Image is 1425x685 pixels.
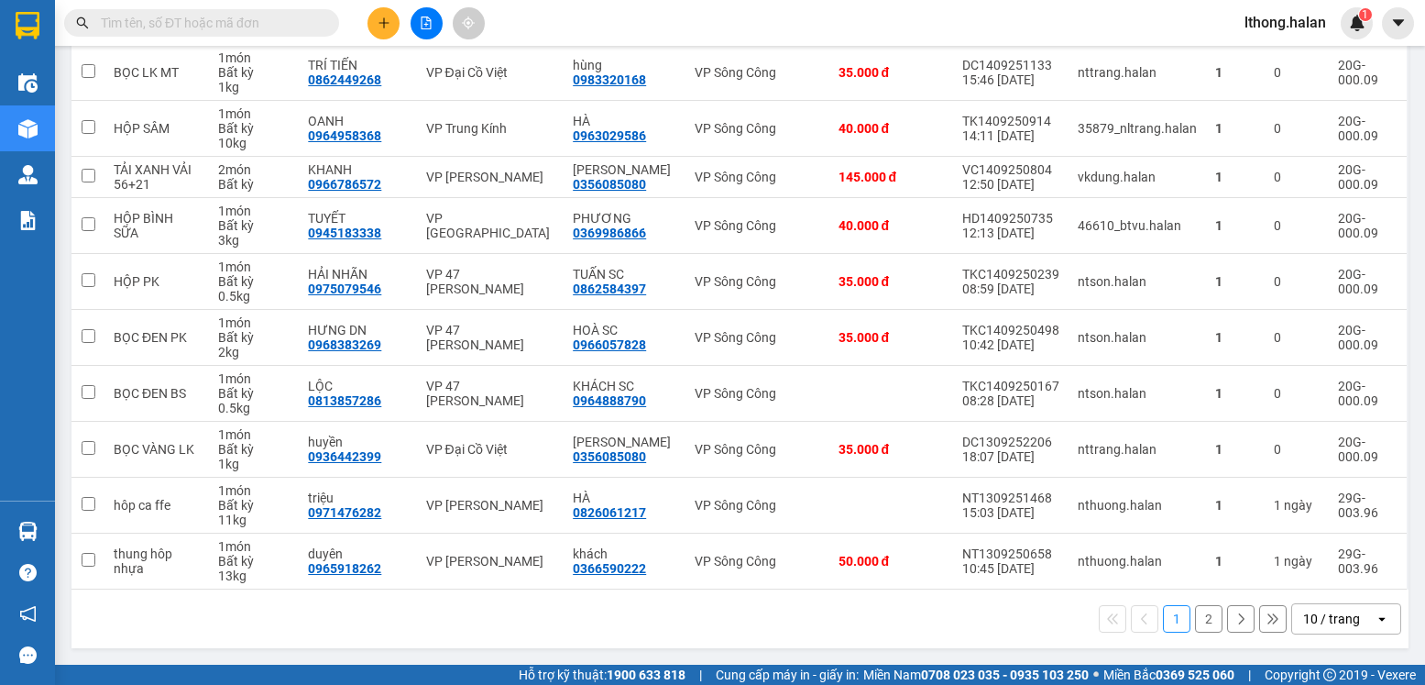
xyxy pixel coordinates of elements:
[453,7,485,39] button: aim
[23,23,160,115] img: logo.jpg
[114,386,200,401] div: BỌC ĐEN BS
[426,65,555,80] div: VP Đại Cồ Việt
[1274,498,1320,513] div: 1
[218,50,290,65] div: 1 món
[573,393,646,408] div: 0964888790
[1215,274,1255,289] div: 1
[1093,671,1099,679] span: ⚪️
[308,211,407,226] div: TUYẾT
[695,65,820,80] div: VP Sông Công
[962,177,1059,192] div: 12:50 [DATE]
[573,505,646,520] div: 0826061217
[114,547,200,576] div: thung hôp nhựa
[1338,379,1398,408] div: 20G-000.09
[573,177,646,192] div: 0356085080
[114,498,200,513] div: hôp ca ffe
[308,226,381,240] div: 0945183338
[218,65,290,80] div: Bất kỳ
[426,379,555,408] div: VP 47 [PERSON_NAME]
[962,379,1059,393] div: TKC1409250167
[695,274,820,289] div: VP Sông Công
[218,554,290,569] div: Bất kỳ
[1274,65,1320,80] div: 0
[573,72,646,87] div: 0983320168
[1078,498,1197,513] div: nthuong.halan
[218,274,290,289] div: Bất kỳ
[573,162,675,177] div: hoài anh
[114,162,200,177] div: TẢI XANH VẢI
[962,114,1059,128] div: TK1409250914
[921,668,1089,682] strong: 0708 023 035 - 0935 103 250
[1156,668,1234,682] strong: 0369 525 060
[1215,554,1255,569] div: 1
[1078,274,1197,289] div: ntson.halan
[1284,498,1312,513] span: ngày
[839,554,944,569] div: 50.000 đ
[1274,554,1320,569] div: 1
[1362,8,1368,21] span: 1
[114,442,200,457] div: BỌC VÀNG LK
[962,435,1059,449] div: DC1309252206
[218,315,290,330] div: 1 món
[1163,605,1190,633] button: 1
[716,665,859,685] span: Cung cấp máy in - giấy in:
[839,170,944,184] div: 145.000 đ
[1338,58,1398,87] div: 20G-000.09
[1078,330,1197,345] div: ntson.halan
[839,330,944,345] div: 35.000 đ
[1078,121,1197,136] div: 35879_nltrang.halan
[426,121,555,136] div: VP Trung Kính
[962,226,1059,240] div: 12:13 [DATE]
[114,177,200,192] div: 56+21
[101,13,317,33] input: Tìm tên, số ĐT hoặc mã đơn
[573,337,646,352] div: 0966057828
[962,211,1059,226] div: HD1409250735
[695,442,820,457] div: VP Sông Công
[1274,170,1320,184] div: 0
[308,379,407,393] div: LỘC
[308,58,407,72] div: TRÍ TIẾN
[171,45,766,68] li: 271 - [PERSON_NAME] - [GEOGRAPHIC_DATA] - [GEOGRAPHIC_DATA]
[1338,435,1398,464] div: 20G-000.09
[114,274,200,289] div: HỘP PK
[218,106,290,121] div: 1 món
[573,58,675,72] div: hùng
[962,505,1059,520] div: 15:03 [DATE]
[1230,11,1341,34] span: lthong.halan
[1078,386,1197,401] div: ntson.halan
[218,498,290,513] div: Bất kỳ
[420,17,433,29] span: file-add
[519,665,685,685] span: Hỗ trợ kỹ thuật:
[962,58,1059,72] div: DC1409251133
[114,121,200,136] div: HỘP SÂM
[1103,665,1234,685] span: Miền Bắc
[1382,7,1414,39] button: caret-down
[1390,15,1407,31] span: caret-down
[573,547,675,561] div: khách
[695,330,820,345] div: VP Sông Công
[962,491,1059,505] div: NT1309251468
[114,65,200,80] div: BỌC LK MT
[695,170,820,184] div: VP Sông Công
[1215,498,1255,513] div: 1
[573,449,646,464] div: 0356085080
[695,121,820,136] div: VP Sông Công
[1195,605,1222,633] button: 2
[308,337,381,352] div: 0968383269
[1375,612,1389,626] svg: open
[308,435,407,449] div: huyền
[1274,121,1320,136] div: 0
[1303,610,1360,628] div: 10 / trang
[962,449,1059,464] div: 18:07 [DATE]
[218,386,290,401] div: Bất kỳ
[573,128,646,143] div: 0963029586
[695,554,820,569] div: VP Sông Công
[699,665,702,685] span: |
[1338,323,1398,352] div: 20G-000.09
[18,522,38,541] img: warehouse-icon
[218,569,290,583] div: 13 kg
[1215,218,1255,233] div: 1
[426,442,555,457] div: VP Đại Cồ Việt
[218,162,290,177] div: 2 món
[308,505,381,520] div: 0971476282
